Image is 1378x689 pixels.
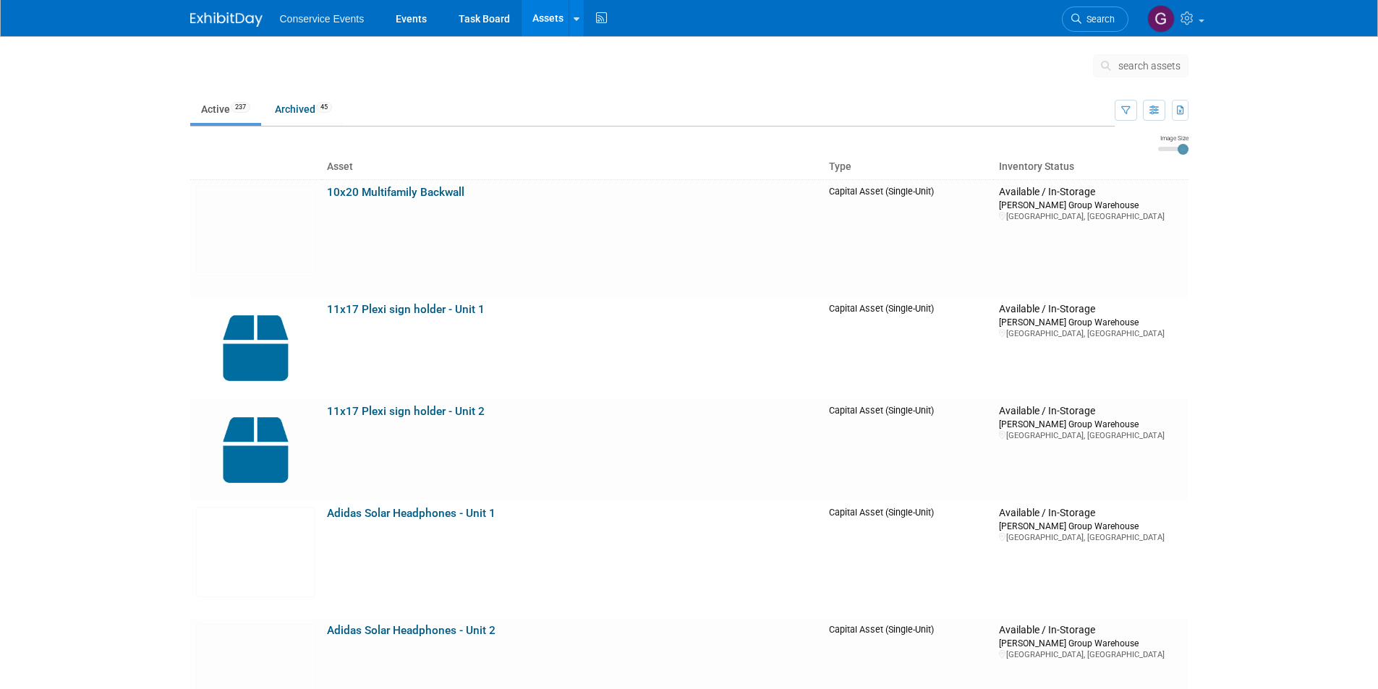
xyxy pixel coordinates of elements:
[999,649,1182,660] div: [GEOGRAPHIC_DATA], [GEOGRAPHIC_DATA]
[999,328,1182,339] div: [GEOGRAPHIC_DATA], [GEOGRAPHIC_DATA]
[999,520,1182,532] div: [PERSON_NAME] Group Warehouse
[196,303,315,393] img: Capital-Asset-Icon-2.png
[190,12,263,27] img: ExhibitDay
[327,624,496,637] a: Adidas Solar Headphones - Unit 2
[1147,5,1175,33] img: Gayle Reese
[321,155,824,179] th: Asset
[823,501,993,618] td: Capital Asset (Single-Unit)
[327,507,496,520] a: Adidas Solar Headphones - Unit 1
[999,418,1182,430] div: [PERSON_NAME] Group Warehouse
[316,102,332,113] span: 45
[231,102,250,113] span: 237
[1158,134,1188,142] div: Image Size
[999,637,1182,649] div: [PERSON_NAME] Group Warehouse
[999,211,1182,222] div: [GEOGRAPHIC_DATA], [GEOGRAPHIC_DATA]
[999,405,1182,418] div: Available / In-Storage
[280,13,365,25] span: Conservice Events
[999,624,1182,637] div: Available / In-Storage
[327,186,464,199] a: 10x20 Multifamily Backwall
[264,95,343,123] a: Archived45
[1062,7,1128,32] a: Search
[823,179,993,297] td: Capital Asset (Single-Unit)
[327,405,485,418] a: 11x17 Plexi sign holder - Unit 2
[1093,54,1188,77] button: search assets
[999,430,1182,441] div: [GEOGRAPHIC_DATA], [GEOGRAPHIC_DATA]
[190,95,261,123] a: Active237
[999,303,1182,316] div: Available / In-Storage
[823,155,993,179] th: Type
[196,405,315,495] img: Capital-Asset-Icon-2.png
[999,507,1182,520] div: Available / In-Storage
[999,186,1182,199] div: Available / In-Storage
[999,316,1182,328] div: [PERSON_NAME] Group Warehouse
[1081,14,1115,25] span: Search
[327,303,485,316] a: 11x17 Plexi sign holder - Unit 1
[999,532,1182,543] div: [GEOGRAPHIC_DATA], [GEOGRAPHIC_DATA]
[823,399,993,501] td: Capital Asset (Single-Unit)
[1118,60,1181,72] span: search assets
[823,297,993,399] td: Capital Asset (Single-Unit)
[999,199,1182,211] div: [PERSON_NAME] Group Warehouse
